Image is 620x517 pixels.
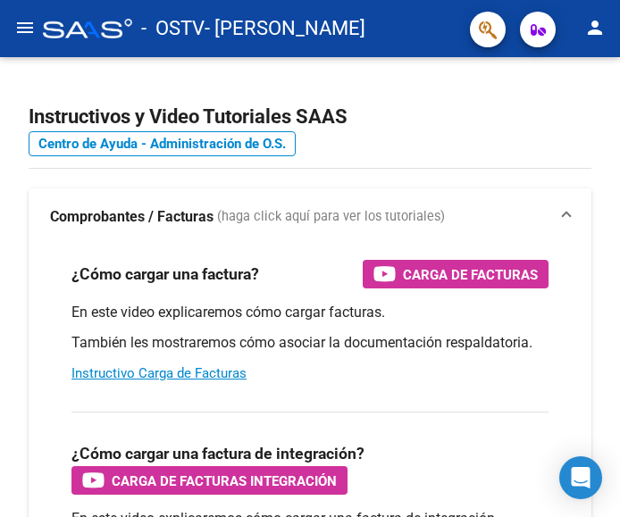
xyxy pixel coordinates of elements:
[29,131,296,156] a: Centro de Ayuda - Administración de O.S.
[559,456,602,499] div: Open Intercom Messenger
[584,17,606,38] mat-icon: person
[71,365,247,381] a: Instructivo Carga de Facturas
[217,207,445,227] span: (haga click aquí para ver los tutoriales)
[14,17,36,38] mat-icon: menu
[71,262,259,287] h3: ¿Cómo cargar una factura?
[112,470,337,492] span: Carga de Facturas Integración
[29,100,591,134] h2: Instructivos y Video Tutoriales SAAS
[71,333,549,353] p: También les mostraremos cómo asociar la documentación respaldatoria.
[29,188,591,246] mat-expansion-panel-header: Comprobantes / Facturas (haga click aquí para ver los tutoriales)
[363,260,549,288] button: Carga de Facturas
[71,303,549,322] p: En este video explicaremos cómo cargar facturas.
[141,9,205,48] span: - OSTV
[205,9,365,48] span: - [PERSON_NAME]
[71,466,348,495] button: Carga de Facturas Integración
[50,207,214,227] strong: Comprobantes / Facturas
[71,441,364,466] h3: ¿Cómo cargar una factura de integración?
[403,263,538,286] span: Carga de Facturas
